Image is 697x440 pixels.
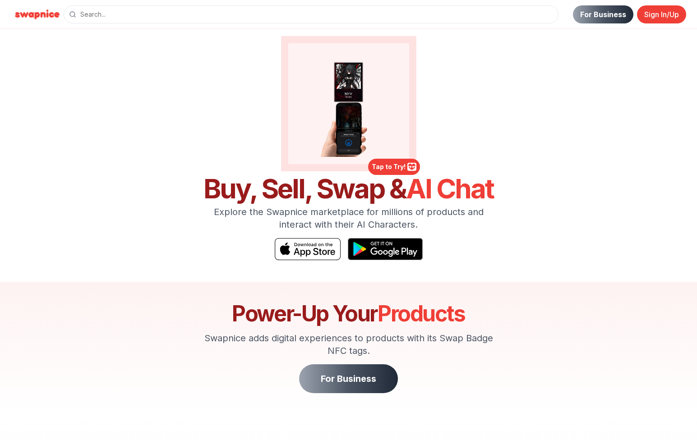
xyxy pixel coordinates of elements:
[348,238,423,260] img: Get it on Google Play
[197,175,500,202] h1: Buy, Sell, Swap &
[295,50,402,157] img: NFC Scan Demonstration
[573,5,633,23] a: For Business
[11,7,64,22] img: Swapnice Logo
[197,332,500,357] p: Swapnice adds digital experiences to products with its Swap Badge NFC tags.
[197,303,500,325] h2: Power-Up Your
[64,5,559,23] input: Search...
[197,206,500,231] p: Explore the Swapnice marketplace for millions of products and interact with their AI Characters.
[299,364,398,393] a: For Business
[378,300,465,327] span: Products
[406,172,494,205] span: AI Chat
[637,5,686,23] a: Sign In/Up
[275,238,341,260] img: Download Swapnice on the App Store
